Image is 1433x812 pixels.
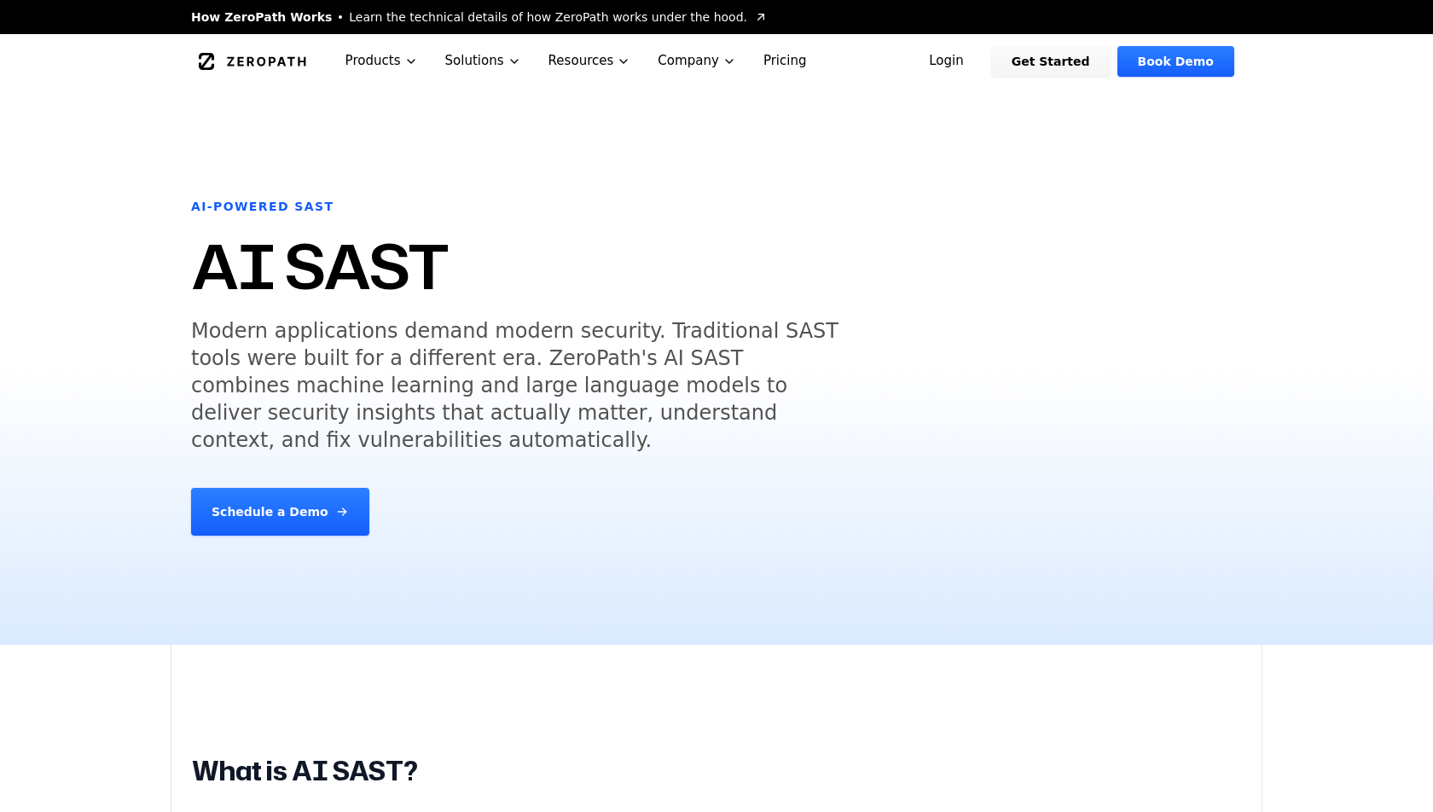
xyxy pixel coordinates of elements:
h1: AI SAST [191,235,448,297]
a: Login [908,46,984,77]
button: Solutions [432,34,535,88]
a: Book Demo [1117,46,1234,77]
a: Schedule a Demo [191,488,369,536]
nav: Global [171,34,1262,88]
a: How ZeroPath WorksLearn the technical details of how ZeroPath works under the hood. [191,9,768,26]
a: Get Started [991,46,1111,77]
button: Resources [535,34,645,88]
h5: Modern applications demand modern security. Traditional SAST tools were built for a different era... [191,317,846,454]
h2: What is AI SAST? [192,754,1241,788]
button: Products [332,34,432,88]
h6: AI-Powered SAST [191,198,334,215]
button: Company [644,34,750,88]
span: Learn the technical details of how ZeroPath works under the hood. [349,9,747,26]
a: Pricing [750,34,821,88]
span: How ZeroPath Works [191,9,332,26]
